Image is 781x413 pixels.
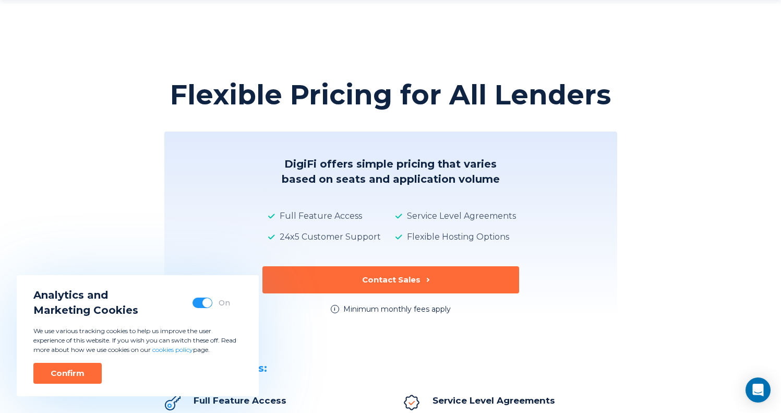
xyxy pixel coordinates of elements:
[262,266,519,293] button: Contact Sales
[51,368,85,379] div: Confirm
[282,157,500,187] h2: DigiFi offers simple pricing that varies based on seats and application volume
[392,210,516,222] div: Service Level Agreements
[432,394,617,407] div: Service Level Agreements
[265,231,381,243] div: 24x5 Customer Support
[33,288,138,303] span: Analytics and
[265,210,381,222] div: Full Feature Access
[33,326,242,355] p: We use various tracking cookies to help us improve the user experience of this website. If you wi...
[746,377,771,403] div: Open Intercom Messenger
[331,305,339,313] div: i
[152,346,193,353] a: cookies policy
[219,298,230,308] div: On
[194,394,378,407] div: Full Feature Access
[343,304,451,314] div: Minimum monthly fees apply
[33,363,102,384] button: Confirm
[170,79,392,111] p: Flexible Pricing
[392,231,516,243] div: Flexible Hosting Options
[362,275,420,285] div: Contact Sales
[164,361,617,376] div: Included Features:
[400,79,611,111] p: for All Lenders
[33,303,138,318] span: Marketing Cookies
